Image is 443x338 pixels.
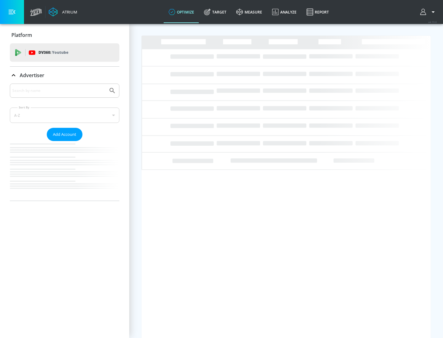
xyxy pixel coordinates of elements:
[10,67,119,84] div: Advertiser
[11,32,32,38] p: Platform
[47,128,82,141] button: Add Account
[231,1,267,23] a: measure
[164,1,199,23] a: optimize
[49,7,77,17] a: Atrium
[10,26,119,44] div: Platform
[60,9,77,15] div: Atrium
[10,43,119,62] div: DV360: Youtube
[301,1,334,23] a: Report
[52,49,68,56] p: Youtube
[12,87,106,95] input: Search by name
[20,72,44,79] p: Advertiser
[199,1,231,23] a: Target
[10,84,119,201] div: Advertiser
[38,49,68,56] p: DV360:
[428,20,437,24] span: v 4.19.0
[18,105,31,109] label: Sort By
[10,141,119,201] nav: list of Advertiser
[53,131,76,138] span: Add Account
[267,1,301,23] a: Analyze
[10,108,119,123] div: A-Z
